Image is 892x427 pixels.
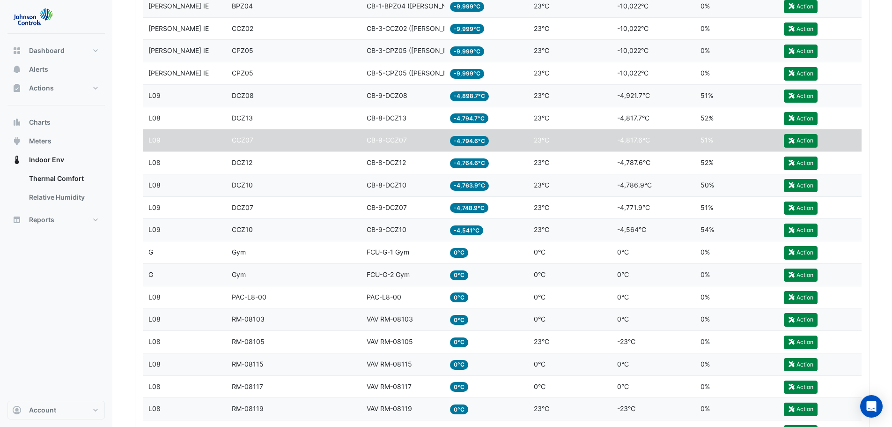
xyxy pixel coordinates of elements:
span: G [148,248,153,256]
span: 23°C [534,405,549,412]
span: -10,022°C [617,69,649,77]
span: NABERS IE [148,2,209,10]
span: 0% [700,405,710,412]
span: 0°C [534,315,546,323]
span: 0°C [534,293,546,301]
span: 0% [700,270,710,278]
span: 0°C [617,315,629,323]
span: 23°C [534,136,549,144]
button: Action [784,134,818,147]
span: CB-3-CPZ05 (NABERS IE) [367,46,474,54]
span: 23°C [534,46,549,54]
span: -4,921.7°C [617,91,650,99]
span: -4,748.9°C [450,203,488,213]
span: 0°C [617,293,629,301]
span: CB-9-CCZ10 [367,225,406,233]
span: PAC-L8-00 [367,293,401,301]
span: Gym [232,248,246,256]
span: VAV RM-08105 [367,337,413,345]
span: 51% [700,136,713,144]
span: FCU-G-2 Gym [367,270,410,278]
span: CCZ10 [232,225,253,233]
span: L08 [148,382,161,390]
span: L08 [148,405,161,412]
span: CB-8-DCZ10 [367,181,406,189]
span: 0% [700,293,710,301]
button: Meters [7,132,105,150]
span: VAV RM-08119 [367,405,412,412]
span: 23°C [534,2,549,10]
app-icon: Reports [12,215,22,225]
span: 0°C [534,270,546,278]
span: 0% [700,248,710,256]
span: -9,999°C [450,69,484,79]
button: Action [784,381,818,394]
button: Account [7,401,105,420]
button: Action [784,202,818,215]
a: Relative Humidity [22,188,105,207]
span: -4,771.9°C [617,203,650,211]
span: 0°C [450,405,468,414]
span: -4,786.9°C [617,181,652,189]
span: CB-5-CPZ05 (NABERS IE) [367,69,474,77]
span: 23°C [534,337,549,345]
span: 23°C [534,69,549,77]
span: 52% [700,158,714,166]
span: RM-08119 [232,405,264,412]
span: 52% [700,114,714,122]
button: Dashboard [7,41,105,60]
span: DCZ12 [232,158,252,166]
span: 0°C [617,270,629,278]
span: 0°C [450,315,468,325]
span: 0% [700,315,710,323]
button: Indoor Env [7,150,105,169]
button: Action [784,45,818,58]
span: 23°C [534,181,549,189]
span: CPZ05 [232,69,253,77]
span: -10,022°C [617,24,649,32]
span: CB-8-DCZ12 [367,158,406,166]
span: RM-08117 [232,382,263,390]
button: Action [784,22,818,36]
div: Indoor Env [7,169,105,210]
span: 0% [700,2,710,10]
button: Reports [7,210,105,229]
span: -4,564°C [617,225,646,233]
span: 0% [700,24,710,32]
span: 0°C [534,248,546,256]
button: Action [784,403,818,416]
span: Charts [29,118,51,127]
button: Action [784,269,818,282]
span: 0°C [617,382,629,390]
span: -23°C [617,337,635,345]
span: CCZ02 [232,24,253,32]
span: 0% [700,69,710,77]
span: -4,541°C [450,225,483,235]
span: -4,898.7°C [450,91,489,101]
span: Reports [29,215,54,225]
span: 0°C [617,360,629,368]
span: DCZ08 [232,91,254,99]
span: Meters [29,136,52,146]
span: Dashboard [29,46,65,55]
span: 0% [700,46,710,54]
span: DCZ07 [232,203,253,211]
span: Alerts [29,65,48,74]
span: VAV RM-08117 [367,382,412,390]
span: -4,817.6°C [617,136,650,144]
span: -10,022°C [617,46,649,54]
span: NABERS IE [148,69,209,77]
span: 23°C [534,24,549,32]
span: 50% [700,181,714,189]
span: DCZ13 [232,114,253,122]
span: 54% [700,225,714,233]
span: FCU-G-1 Gym [367,248,409,256]
span: RM-08105 [232,337,265,345]
span: CPZ05 [232,46,253,54]
button: Action [784,313,818,326]
span: CB-3-CCZ02 (NABERS IE) [367,24,474,32]
button: Alerts [7,60,105,79]
span: 0°C [450,382,468,392]
span: 23°C [534,203,549,211]
span: CB-9-DCZ07 [367,203,407,211]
